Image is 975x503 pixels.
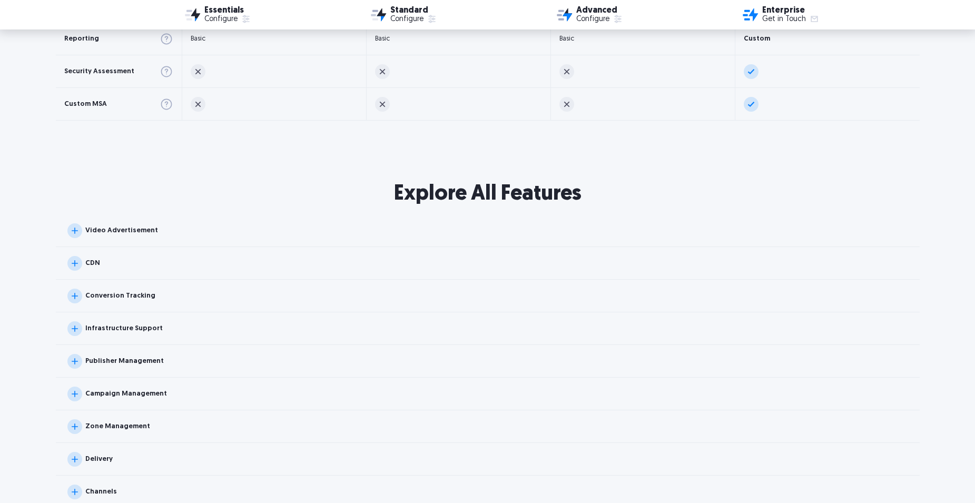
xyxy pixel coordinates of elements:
[390,16,424,23] div: Configure
[85,423,150,430] div: Zone Management
[191,35,205,42] div: Basic
[204,15,251,24] a: Configure
[576,6,623,15] div: Advanced
[85,292,155,299] div: Conversion Tracking
[762,16,806,23] div: Get in Touch
[576,15,623,24] a: Configure
[85,227,158,234] div: Video Advertisement
[576,16,609,23] div: Configure
[85,358,164,364] div: Publisher Management
[204,16,238,23] div: Configure
[85,325,163,332] div: Infrastructure Support
[85,456,113,462] div: Delivery
[762,15,820,24] a: Get in Touch
[85,260,100,267] div: CDN
[375,35,390,42] div: Basic
[762,6,820,15] div: Enterprise
[559,35,574,42] div: Basic
[64,35,99,42] div: Reporting
[744,35,770,42] div: Custom
[85,488,117,495] div: Channels
[85,390,167,397] div: Campaign Management
[390,6,437,15] div: Standard
[64,101,107,107] div: Custom MSA
[64,68,134,75] div: Security Assessment
[204,6,251,15] div: Essentials
[390,15,437,24] a: Configure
